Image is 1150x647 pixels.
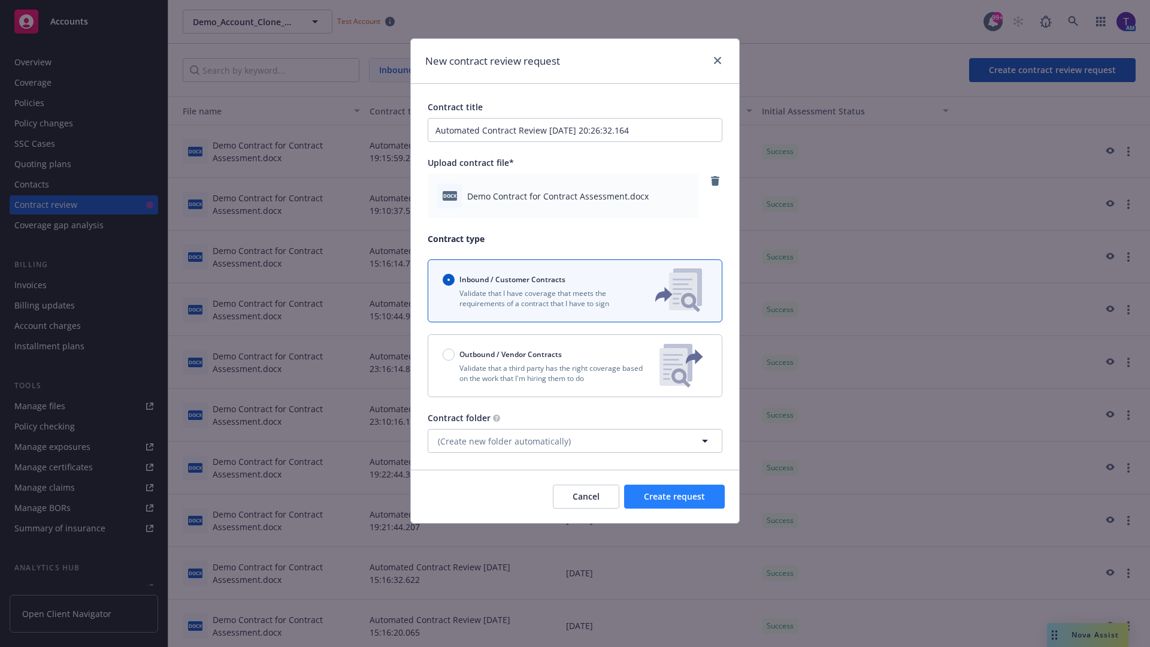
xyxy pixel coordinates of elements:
[428,259,722,322] button: Inbound / Customer ContractsValidate that I have coverage that meets the requirements of a contra...
[428,412,491,424] span: Contract folder
[553,485,619,509] button: Cancel
[443,274,455,286] input: Inbound / Customer Contracts
[710,53,725,68] a: close
[428,232,722,245] p: Contract type
[428,429,722,453] button: (Create new folder automatically)
[443,363,650,383] p: Validate that a third party has the right coverage based on the work that I'm hiring them to do
[467,190,649,202] span: Demo Contract for Contract Assessment.docx
[644,491,705,502] span: Create request
[428,157,514,168] span: Upload contract file*
[428,118,722,142] input: Enter a title for this contract
[443,288,635,309] p: Validate that I have coverage that meets the requirements of a contract that I have to sign
[459,274,565,285] span: Inbound / Customer Contracts
[428,101,483,113] span: Contract title
[708,174,722,188] a: remove
[443,191,457,200] span: docx
[624,485,725,509] button: Create request
[443,349,455,361] input: Outbound / Vendor Contracts
[459,349,562,359] span: Outbound / Vendor Contracts
[438,435,571,448] span: (Create new folder automatically)
[573,491,600,502] span: Cancel
[428,334,722,397] button: Outbound / Vendor ContractsValidate that a third party has the right coverage based on the work t...
[425,53,560,69] h1: New contract review request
